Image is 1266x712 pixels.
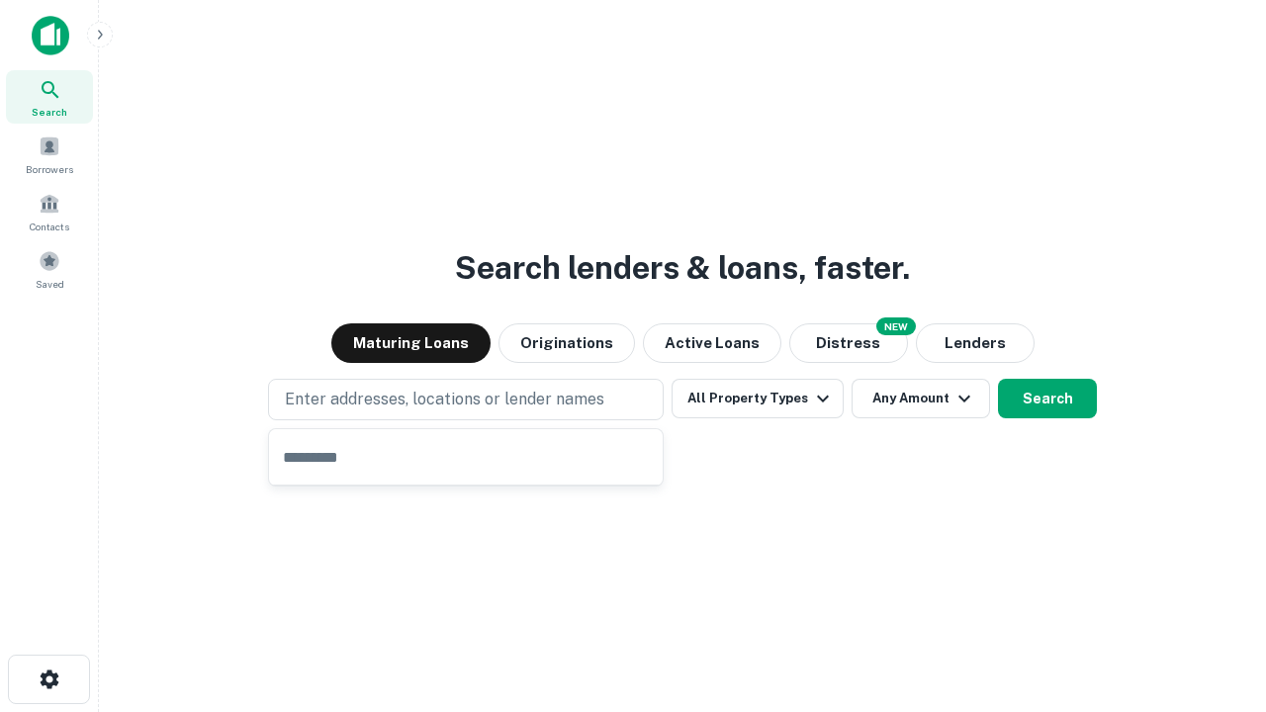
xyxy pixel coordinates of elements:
button: All Property Types [672,379,844,418]
p: Enter addresses, locations or lender names [285,388,604,411]
button: Any Amount [852,379,990,418]
a: Contacts [6,185,93,238]
button: Active Loans [643,323,781,363]
span: Saved [36,276,64,292]
a: Saved [6,242,93,296]
iframe: Chat Widget [1167,554,1266,649]
button: Search distressed loans with lien and other non-mortgage details. [789,323,908,363]
button: Maturing Loans [331,323,491,363]
span: Search [32,104,67,120]
button: Lenders [916,323,1035,363]
span: Contacts [30,219,69,234]
button: Originations [498,323,635,363]
button: Enter addresses, locations or lender names [268,379,664,420]
button: Search [998,379,1097,418]
h3: Search lenders & loans, faster. [455,244,910,292]
a: Borrowers [6,128,93,181]
div: NEW [876,317,916,335]
a: Search [6,70,93,124]
span: Borrowers [26,161,73,177]
img: capitalize-icon.png [32,16,69,55]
